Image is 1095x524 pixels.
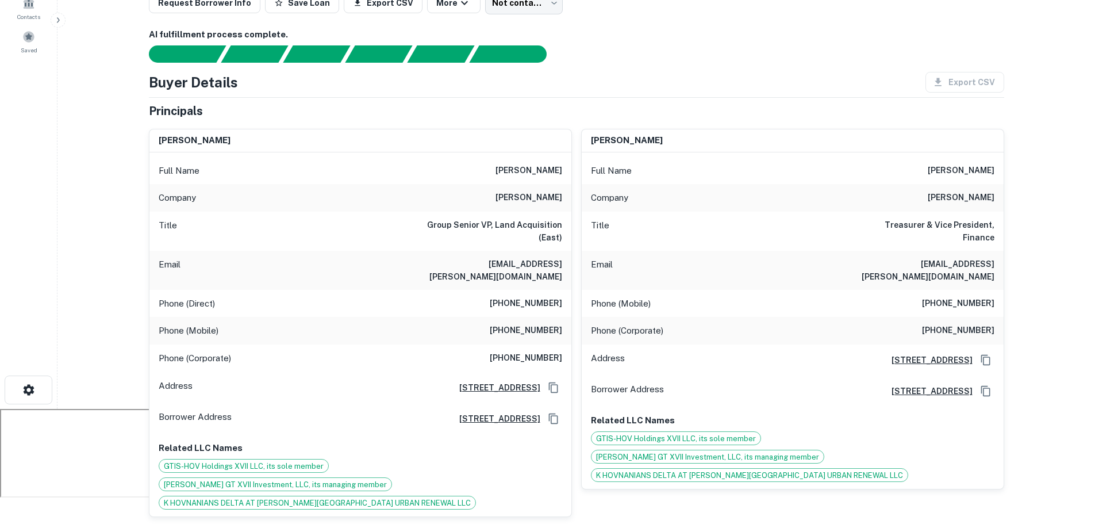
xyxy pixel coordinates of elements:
[17,12,40,21] span: Contacts
[159,441,562,455] p: Related LLC Names
[149,72,238,93] h4: Buyer Details
[856,219,994,244] h6: Treasurer & Vice President, Finance
[977,383,994,400] button: Copy Address
[490,351,562,365] h6: [PHONE_NUMBER]
[591,134,663,147] h6: [PERSON_NAME]
[882,354,973,366] a: [STREET_ADDRESS]
[159,461,328,472] span: GTIS-HOV Holdings XVII LLC, its sole member
[591,351,625,369] p: Address
[221,45,288,63] div: Your request is received and processing...
[922,297,994,311] h6: [PHONE_NUMBER]
[591,164,632,178] p: Full Name
[159,410,232,427] p: Borrower Address
[591,297,651,311] p: Phone (Mobile)
[591,433,760,445] span: GTIS-HOV Holdings XVII LLC, its sole member
[3,26,54,57] a: Saved
[21,45,37,55] span: Saved
[928,164,994,178] h6: [PERSON_NAME]
[977,351,994,369] button: Copy Address
[922,324,994,338] h6: [PHONE_NUMBER]
[591,383,664,400] p: Borrower Address
[591,414,994,427] p: Related LLC Names
[591,191,628,205] p: Company
[591,470,908,481] span: K HOVNANIANS DELTA AT [PERSON_NAME][GEOGRAPHIC_DATA] URBAN RENEWAL LLC
[882,385,973,397] a: [STREET_ADDRESS]
[159,134,230,147] h6: [PERSON_NAME]
[591,452,824,463] span: [PERSON_NAME] GT XVII Investment, LLC, its managing member
[490,324,562,338] h6: [PHONE_NUMBER]
[159,379,193,396] p: Address
[159,297,215,311] p: Phone (Direct)
[928,191,994,205] h6: [PERSON_NAME]
[135,45,221,63] div: Sending borrower request to AI...
[424,258,562,283] h6: [EMAIL_ADDRESS][PERSON_NAME][DOMAIN_NAME]
[159,219,177,244] p: Title
[591,324,663,338] p: Phone (Corporate)
[591,258,613,283] p: Email
[283,45,350,63] div: Documents found, AI parsing details...
[424,219,562,244] h6: Group Senior VP, Land Acquisition (East)
[495,164,562,178] h6: [PERSON_NAME]
[159,324,218,338] p: Phone (Mobile)
[407,45,474,63] div: Principals found, still searching for contact information. This may take time...
[490,297,562,311] h6: [PHONE_NUMBER]
[149,28,1004,41] h6: AI fulfillment process complete.
[159,351,231,365] p: Phone (Corporate)
[159,498,475,509] span: K HOVNANIANS DELTA AT [PERSON_NAME][GEOGRAPHIC_DATA] URBAN RENEWAL LLC
[470,45,560,63] div: AI fulfillment process complete.
[450,412,540,425] a: [STREET_ADDRESS]
[545,379,562,396] button: Copy Address
[1038,432,1095,487] iframe: Chat Widget
[495,191,562,205] h6: [PERSON_NAME]
[545,410,562,427] button: Copy Address
[856,258,994,283] h6: [EMAIL_ADDRESS][PERSON_NAME][DOMAIN_NAME]
[159,258,180,283] p: Email
[159,164,199,178] p: Full Name
[159,479,391,491] span: [PERSON_NAME] GT XVII Investment, LLC, its managing member
[345,45,412,63] div: Principals found, AI now looking for contact information...
[591,219,609,244] p: Title
[450,381,540,394] a: [STREET_ADDRESS]
[149,102,203,120] h5: Principals
[159,191,196,205] p: Company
